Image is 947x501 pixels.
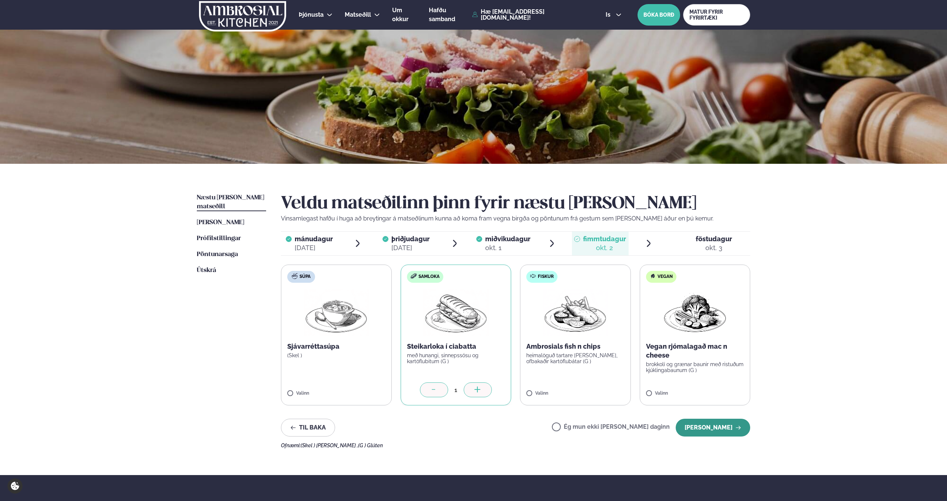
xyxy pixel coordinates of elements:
span: Hafðu samband [429,7,455,23]
div: Ofnæmi: [281,442,750,448]
span: Samloka [418,274,440,280]
img: Vegan.svg [650,273,656,279]
span: mánudagur [295,235,333,243]
a: Cookie settings [7,478,23,494]
p: Vegan rjómalagað mac n cheese [646,342,744,360]
p: Steikarloka í ciabatta [407,342,505,351]
button: is [600,12,628,18]
span: Þjónusta [299,11,324,18]
img: logo [198,1,287,31]
a: Prófílstillingar [197,234,241,243]
img: Panini.png [423,289,489,336]
img: fish.svg [530,273,536,279]
span: Um okkur [392,7,408,23]
span: miðvikudagur [485,235,530,243]
a: Þjónusta [299,10,324,19]
span: (G ) Glúten [358,442,383,448]
a: Næstu [PERSON_NAME] matseðill [197,193,266,211]
h2: Veldu matseðilinn þinn fyrir næstu [PERSON_NAME] [281,193,750,214]
span: fimmtudagur [583,235,626,243]
div: okt. 3 [696,243,732,252]
span: [PERSON_NAME] [197,219,244,226]
a: [PERSON_NAME] [197,218,244,227]
div: okt. 2 [583,243,626,252]
span: föstudagur [696,235,732,243]
span: Matseðill [345,11,371,18]
div: [DATE] [295,243,333,252]
span: Vegan [658,274,673,280]
span: þriðjudagur [391,235,430,243]
span: Næstu [PERSON_NAME] matseðill [197,195,264,210]
img: soup.svg [292,273,298,279]
p: heimalöguð tartare [PERSON_NAME], ofbakaðir kartöflubátar (G ) [526,352,625,364]
img: sandwich-new-16px.svg [411,273,417,279]
button: [PERSON_NAME] [676,419,750,437]
img: Fish-Chips.png [543,289,608,336]
span: Pöntunarsaga [197,251,238,258]
span: Súpa [299,274,311,280]
div: 1 [448,386,464,394]
a: MATUR FYRIR FYRIRTÆKI [683,4,750,26]
a: Um okkur [392,6,417,24]
img: Soup.png [304,289,369,336]
span: Útskrá [197,267,216,273]
a: Útskrá [197,266,216,275]
p: brokkolí og grænar baunir með ristuðum kjúklingabaunum (G ) [646,361,744,373]
img: Vegan.png [662,289,728,336]
a: Pöntunarsaga [197,250,238,259]
a: Matseðill [345,10,371,19]
p: (Skel ) [287,352,385,358]
button: Til baka [281,419,335,437]
p: Sjávarréttasúpa [287,342,385,351]
span: (Skel ) [PERSON_NAME] , [301,442,358,448]
div: okt. 1 [485,243,530,252]
span: Prófílstillingar [197,235,241,242]
a: Hæ [EMAIL_ADDRESS][DOMAIN_NAME]! [472,9,589,21]
a: Hafðu samband [429,6,468,24]
p: Ambrosials fish n chips [526,342,625,351]
p: Vinsamlegast hafðu í huga að breytingar á matseðlinum kunna að koma fram vegna birgða og pöntunum... [281,214,750,223]
p: með hunangi, sinnepssósu og kartöflubitum (G ) [407,352,505,364]
button: BÓKA BORÐ [638,4,680,26]
span: is [606,12,613,18]
span: Fiskur [538,274,554,280]
div: [DATE] [391,243,430,252]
